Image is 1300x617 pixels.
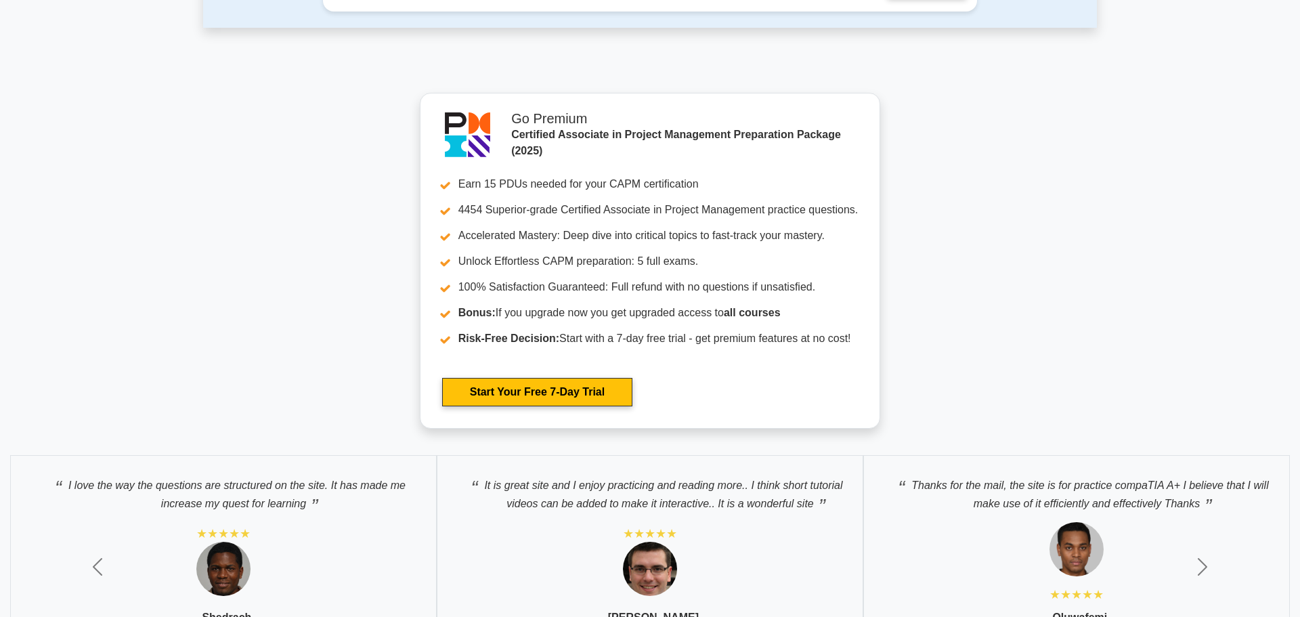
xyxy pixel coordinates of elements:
img: Testimonial 1 [1049,522,1104,576]
p: Thanks for the mail, the site is for practice compaTIA A+ I believe that I will make use of it ef... [877,469,1276,512]
img: Testimonial 1 [196,542,251,596]
p: It is great site and I enjoy practicing and reading more.. I think short tutorial videos can be a... [451,469,849,512]
a: Start Your Free 7-Day Trial [442,378,632,406]
img: Testimonial 1 [623,542,677,596]
div: ★★★★★ [196,526,251,542]
div: ★★★★★ [623,526,677,542]
div: ★★★★★ [1049,587,1104,603]
p: I love the way the questions are structured on the site. It has made me increase my quest for lea... [24,469,422,512]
